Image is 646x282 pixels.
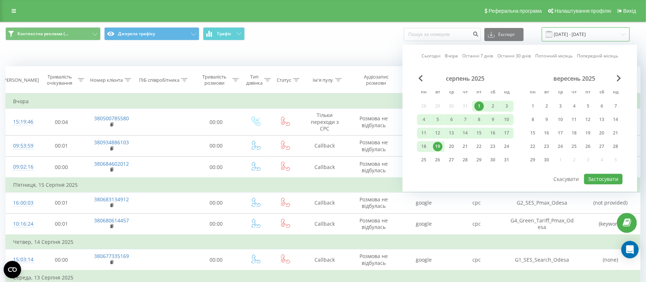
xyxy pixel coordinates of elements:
[192,249,241,271] td: 00:00
[299,249,350,271] td: Callback
[486,141,500,152] div: сб 23 серп 2025 р.
[609,114,623,125] div: нд 14 вер 2025 р.
[542,128,552,138] div: 16
[502,115,512,124] div: 10
[192,157,241,178] td: 00:00
[460,87,471,98] abbr: четвер
[609,101,623,112] div: нд 7 вер 2025 р.
[475,115,484,124] div: 8
[540,114,554,125] div: вт 9 вер 2025 р.
[484,28,524,41] button: Експорт
[568,141,581,152] div: чт 25 вер 2025 р.
[203,27,245,40] button: Графік
[445,114,459,125] div: ср 6 серп 2025 р.
[554,128,568,138] div: ср 17 вер 2025 р.
[540,154,554,165] div: вт 30 вер 2025 р.
[488,101,498,111] div: 2
[472,128,486,138] div: пт 15 серп 2025 р.
[192,213,241,235] td: 00:00
[503,249,581,271] td: G1_SES_Search_Odesa
[447,128,456,138] div: 13
[417,75,514,82] div: серпень 2025
[13,139,30,153] div: 09:53:59
[198,74,231,86] div: Тривалість розмови
[556,142,565,151] div: 24
[503,213,581,235] td: G4_Green_Tariff_Pmax_Odesa
[192,135,241,156] td: 00:00
[488,128,498,138] div: 16
[497,53,531,60] a: Останні 30 днів
[577,53,618,60] a: Попередній місяць
[526,128,540,138] div: пн 15 вер 2025 р.
[431,141,445,152] div: вт 19 серп 2025 р.
[450,192,503,213] td: cpc
[459,114,472,125] div: чт 7 серп 2025 р.
[359,160,388,174] span: Розмова не відбулась
[246,74,263,86] div: Тип дзвінка
[502,142,512,151] div: 24
[447,142,456,151] div: 20
[528,87,539,98] abbr: понеділок
[584,142,593,151] div: 26
[299,135,350,156] td: Callback
[445,141,459,152] div: ср 20 серп 2025 р.
[94,139,129,146] a: 380934886103
[542,115,552,124] div: 9
[359,115,388,128] span: Розмова не відбулась
[584,115,593,124] div: 12
[13,253,30,267] div: 15:03:14
[540,101,554,112] div: вт 2 вер 2025 р.
[526,101,540,112] div: пн 1 вер 2025 р.
[447,155,456,165] div: 27
[542,101,552,111] div: 2
[44,74,76,86] div: Тривалість очікування
[581,101,595,112] div: пт 5 вер 2025 р.
[192,192,241,213] td: 00:00
[357,74,395,86] div: Аудіозапис розмови
[94,253,129,259] a: 380677335169
[609,141,623,152] div: нд 28 вер 2025 р.
[570,142,579,151] div: 25
[488,155,498,165] div: 30
[568,128,581,138] div: чт 18 вер 2025 р.
[37,109,86,136] td: 00:04
[597,87,608,98] abbr: субота
[431,114,445,125] div: вт 5 серп 2025 р.
[581,141,595,152] div: пт 26 вер 2025 р.
[486,128,500,138] div: сб 16 серп 2025 р.
[554,141,568,152] div: ср 24 вер 2025 р.
[419,87,430,98] abbr: понеділок
[475,155,484,165] div: 29
[433,142,443,151] div: 19
[597,115,607,124] div: 13
[488,142,498,151] div: 23
[617,75,621,81] span: Next Month
[570,128,579,138] div: 18
[359,196,388,209] span: Розмова не відбулась
[37,157,86,178] td: 00:00
[611,128,621,138] div: 21
[581,192,640,213] td: (not provided)
[359,217,388,230] span: Розмова не відбулась
[277,77,291,83] div: Статус
[597,101,607,111] div: 6
[472,101,486,112] div: пт 1 серп 2025 р.
[475,101,484,111] div: 1
[621,241,639,258] div: Open Intercom Messenger
[2,77,39,83] div: [PERSON_NAME]
[526,75,623,82] div: вересень 2025
[500,154,514,165] div: нд 31 серп 2025 р.
[472,114,486,125] div: пт 8 серп 2025 р.
[37,213,86,235] td: 00:01
[450,249,503,271] td: cpc
[397,157,450,178] td: google
[584,101,593,111] div: 5
[6,178,641,192] td: П’ятниця, 15 Серпня 2025
[611,115,621,124] div: 14
[500,101,514,112] div: нд 3 серп 2025 р.
[461,155,470,165] div: 28
[475,142,484,151] div: 22
[486,114,500,125] div: сб 9 серп 2025 р.
[461,128,470,138] div: 14
[419,115,429,124] div: 4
